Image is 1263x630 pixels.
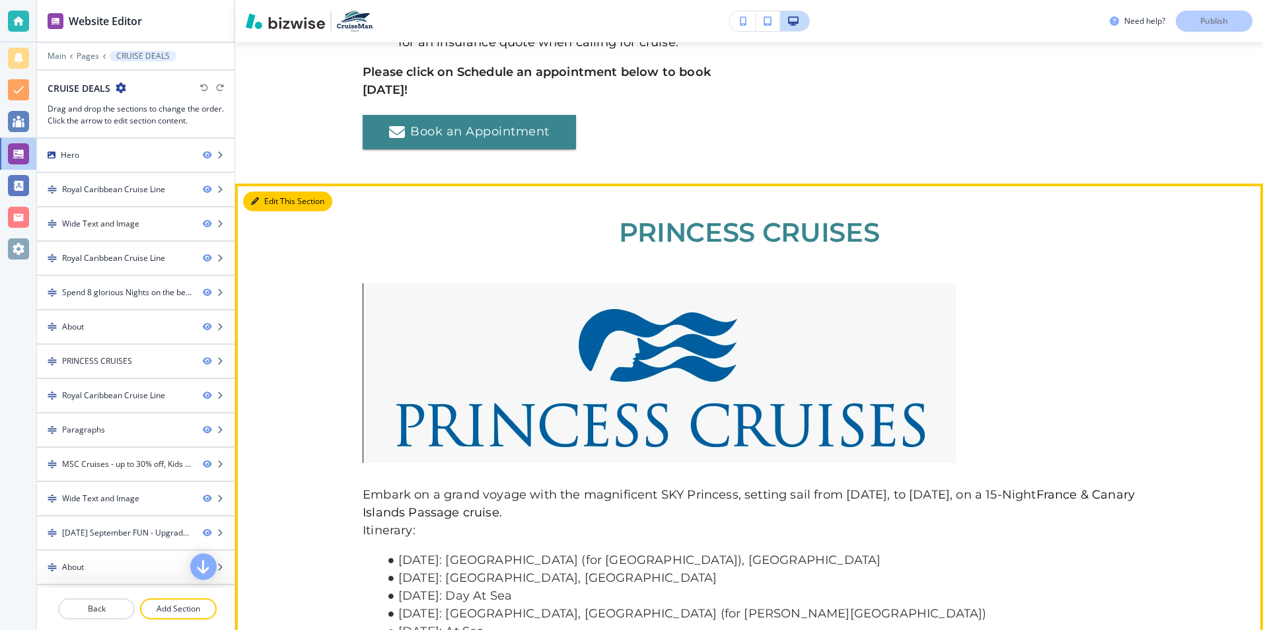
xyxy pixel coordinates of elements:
[140,598,217,619] button: Add Section
[48,460,57,469] img: Drag
[48,563,57,572] img: Drag
[243,192,332,211] button: Edit This Section
[48,528,57,538] img: Drag
[619,216,880,248] strong: PRINCESS CRUISES
[48,185,57,194] img: Drag
[62,390,165,402] div: Royal Caribbean Cruise Line
[48,13,63,29] img: editor icon
[110,51,176,61] button: CRUISE DEALS
[363,283,956,463] img: f8a1d47ba7adcb7afdf20a14e57e442e.webp
[48,494,57,503] img: Drag
[398,588,512,603] span: [DATE]: Day At Sea
[48,357,57,366] img: Drag
[48,103,224,127] h3: Drag and drop the sections to change the order. Click the arrow to edit section content.
[37,242,235,275] div: DragRoyal Caribbean Cruise Line
[363,115,576,149] a: Book an Appointment
[141,603,215,615] p: Add Section
[37,516,235,549] div: Drag[DATE] September FUN - Upgrades, Early Savings, Onboard Credit
[48,391,57,400] img: Drag
[398,553,881,567] span: [DATE]: [GEOGRAPHIC_DATA] (for [GEOGRAPHIC_DATA]), [GEOGRAPHIC_DATA]
[59,603,133,615] p: Back
[48,254,57,263] img: Drag
[69,13,142,29] h2: Website Editor
[37,345,235,378] div: DragPRINCESS CRUISES
[37,139,235,172] div: Hero
[337,11,373,32] img: Your Logo
[62,287,192,298] div: Spend 8 glorious Nights on the beautiful Legend of the Seas!!!Itinerary
[246,13,325,29] img: Bizwise Logo
[48,322,57,332] img: Drag
[363,522,1136,540] p: Itinerary:
[37,207,235,240] div: DragWide Text and Image
[77,52,99,61] button: Pages
[37,482,235,515] div: DragWide Text and Image
[58,598,135,619] button: Back
[37,379,235,412] div: DragRoyal Caribbean Cruise Line
[48,288,57,297] img: Drag
[62,321,84,333] div: About
[37,173,235,206] div: DragRoyal Caribbean Cruise Line
[48,219,57,228] img: Drag
[48,81,110,95] h2: CRUISE DEALS
[37,413,235,446] div: DragParagraphs
[363,487,1138,520] span: France & Canary Islands Passage cruise.
[62,527,192,539] div: CARNIVAL September FUN - Upgrades, Early Savings, Onboard Credit
[37,551,235,584] div: DragAbout
[37,585,235,618] div: DragAbout
[62,355,132,367] div: PRINCESS CRUISES
[48,425,57,435] img: Drag
[37,276,235,309] div: DragSpend 8 glorious Nights on the beautiful Legend of the Seas!!!Itinerary
[37,310,235,343] div: DragAbout
[116,52,170,61] p: CRUISE DEALS
[62,458,192,470] div: MSC Cruises - up to 30% off, Kids Sail Free
[1124,15,1165,27] h3: Need help?
[62,184,165,195] div: Royal Caribbean Cruise Line
[363,486,1136,522] p: Embark on a grand voyage with the magnificent SKY Princess, setting sail from [DATE], to [DATE], ...
[37,448,235,481] div: DragMSC Cruises - up to 30% off, Kids Sail Free
[363,65,714,97] strong: Please click on Schedule an appointment below to book [DATE]!
[62,561,84,573] div: About
[62,218,139,230] div: Wide Text and Image
[62,252,165,264] div: Royal Caribbean Cruise Line
[48,52,66,61] button: Main
[61,149,79,161] div: Hero
[398,606,987,621] span: [DATE]: [GEOGRAPHIC_DATA], [GEOGRAPHIC_DATA] (for [PERSON_NAME][GEOGRAPHIC_DATA])
[62,493,139,505] div: Wide Text and Image
[398,571,717,585] span: [DATE]: [GEOGRAPHIC_DATA], [GEOGRAPHIC_DATA]
[62,424,105,436] div: Paragraphs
